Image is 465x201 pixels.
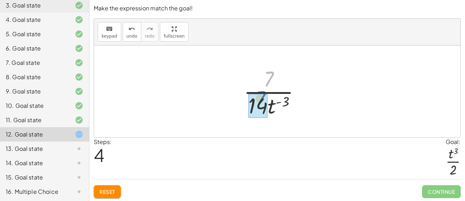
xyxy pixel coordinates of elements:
div: 8. Goal state [6,73,63,81]
i: undo [128,25,135,33]
div: Goal: [446,138,461,146]
span: fullscreen [164,34,185,39]
i: redo [146,25,153,33]
i: Task finished and correct. [75,15,83,24]
p: Make the expression match the goal! [94,4,461,13]
div: 14. Goal state [6,159,63,167]
div: 3. Goal state [6,1,63,10]
label: Steps: [94,138,112,145]
i: Task not started. [75,187,83,196]
i: Task finished and correct. [75,44,83,53]
span: undo [127,34,137,39]
div: 4. Goal state [6,15,63,24]
i: Task finished and correct. [75,87,83,96]
i: Task finished and correct. [75,101,83,110]
i: Task finished and correct. [75,58,83,67]
button: fullscreen [160,22,189,42]
i: Task not started. [75,159,83,167]
div: 12. Goal state [6,130,63,139]
button: redoredo [141,22,158,42]
div: 15. Goal state [6,173,63,182]
i: Task not started. [75,173,83,182]
i: Task started. [75,130,83,139]
div: 10. Goal state [6,101,63,110]
span: keypad [102,34,117,39]
i: Task finished and correct. [75,1,83,10]
button: Reset [94,185,121,198]
div: 13. Goal state [6,144,63,153]
div: 5. Goal state [6,30,63,38]
span: redo [145,34,155,39]
i: keyboard [106,25,113,33]
span: 4 [94,144,104,166]
span: Reset [99,188,115,195]
button: undoundo [123,22,141,42]
i: Task finished and correct. [75,30,83,38]
i: Task finished and correct. [75,116,83,124]
div: 9. Goal state [6,87,63,96]
div: 11. Goal state [6,116,63,124]
button: keyboardkeypad [98,22,121,42]
i: Task not started. [75,144,83,153]
div: 6. Goal state [6,44,63,53]
div: 7. Goal state [6,58,63,67]
i: Task finished and correct. [75,73,83,81]
div: 16. Multiple Choice [6,187,63,196]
